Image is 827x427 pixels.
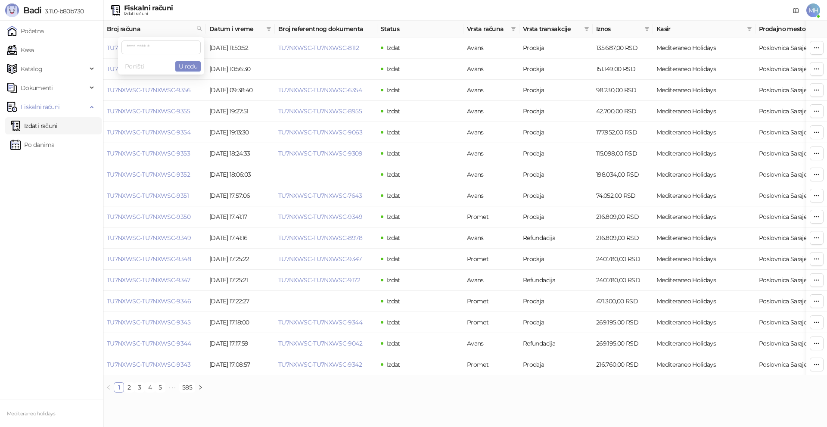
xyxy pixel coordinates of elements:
td: [DATE] 17:25:22 [206,249,275,270]
td: Avans [463,101,519,122]
span: Fiskalni računi [21,98,59,115]
td: Prodaja [519,143,593,164]
td: Avans [463,59,519,80]
td: Prodaja [519,291,593,312]
a: TU7NXWSC-TU7NXWSC-8978 [278,234,362,242]
td: TU7NXWSC-TU7NXWSC-9356 [103,80,206,101]
td: 198.034,00 RSD [593,164,653,185]
span: filter [643,22,651,35]
td: Prodaja [519,59,593,80]
td: 269.195,00 RSD [593,312,653,333]
td: [DATE] 19:13:30 [206,122,275,143]
td: Mediteraneo Holidays [653,59,755,80]
td: 151.149,00 RSD [593,59,653,80]
td: Prodaja [519,206,593,228]
span: MH [806,3,820,17]
a: TU7NXWSC-TU7NXWSC-9350 [107,213,190,221]
a: TU7NXWSC-TU7NXWSC-6354 [278,86,362,94]
span: Broj računa [107,24,193,34]
a: 4 [145,383,155,392]
td: 240.780,00 RSD [593,270,653,291]
th: Kasir [653,21,755,37]
a: 3 [135,383,144,392]
span: Izdat [387,234,400,242]
td: [DATE] 09:38:40 [206,80,275,101]
td: Avans [463,333,519,354]
td: Mediteraneo Holidays [653,185,755,206]
td: TU7NXWSC-TU7NXWSC-9351 [103,185,206,206]
td: [DATE] 17:17:59 [206,333,275,354]
span: Izdat [387,192,400,199]
td: TU7NXWSC-TU7NXWSC-9349 [103,228,206,249]
td: TU7NXWSC-TU7NXWSC-9344 [103,333,206,354]
td: [DATE] 10:56:30 [206,59,275,80]
td: Mediteraneo Holidays [653,164,755,185]
a: TU7NXWSC-TU7NXWSC-8955 [278,107,362,115]
li: Sledećih 5 Strana [165,382,179,393]
a: TU7NXWSC-TU7NXWSC-9343 [107,361,190,368]
td: Prodaja [519,354,593,375]
span: Vrsta računa [467,24,507,34]
td: Refundacija [519,228,593,249]
img: Logo [5,3,19,17]
a: TU7NXWSC-TU7NXWSC-9349 [278,213,362,221]
span: filter [582,22,591,35]
td: Mediteraneo Holidays [653,270,755,291]
a: Dokumentacija [789,3,803,17]
td: Promet [463,354,519,375]
td: Avans [463,164,519,185]
td: Prodaja [519,80,593,101]
td: [DATE] 17:41:17 [206,206,275,228]
a: TU7NXWSC-TU7NXWSC-9353 [107,150,190,157]
a: TU7NXWSC-TU7NXWSC-9347 [107,276,190,284]
td: [DATE] 18:24:33 [206,143,275,164]
td: [DATE] 11:50:52 [206,37,275,59]
th: Broj referentnog dokumenta [275,21,377,37]
td: [DATE] 17:08:57 [206,354,275,375]
a: TU7NXWSC-TU7NXWSC-9351 [107,192,189,199]
td: Promet [463,291,519,312]
td: Mediteraneo Holidays [653,143,755,164]
a: TU7NXWSC-TU7NXWSC-9347 [278,255,361,263]
a: 585 [180,383,195,392]
li: 585 [179,382,195,393]
td: TU7NXWSC-TU7NXWSC-9346 [103,291,206,312]
button: left [103,382,114,393]
a: TU7NXWSC-TU7NXWSC-9344 [107,340,191,347]
a: TU7NXWSC-TU7NXWSC-9063 [278,128,362,136]
td: TU7NXWSC-TU7NXWSC-9345 [103,312,206,333]
span: Kasir [656,24,743,34]
span: Izdat [387,340,400,347]
a: TU7NXWSC-TU7NXWSC-9354 [107,128,190,136]
span: filter [509,22,518,35]
a: TU7NXWSC-TU7NXWSC-9358 [107,44,190,52]
span: filter [511,26,516,31]
span: 3.11.0-b80b730 [41,7,84,15]
td: Avans [463,80,519,101]
td: 135.687,00 RSD [593,37,653,59]
span: Vrsta transakcije [523,24,581,34]
td: 269.195,00 RSD [593,333,653,354]
span: Katalog [21,60,43,78]
span: Izdat [387,128,400,136]
th: Vrsta računa [463,21,519,37]
span: left [106,385,111,390]
td: Prodaja [519,101,593,122]
span: Badi [23,5,41,16]
td: 177.952,00 RSD [593,122,653,143]
td: Refundacija [519,333,593,354]
span: Dokumenti [21,79,53,97]
a: TU7NXWSC-TU7NXWSC-9172 [278,276,360,284]
td: [DATE] 17:25:21 [206,270,275,291]
a: Izdati računi [10,117,57,134]
th: Status [377,21,463,37]
td: Mediteraneo Holidays [653,291,755,312]
td: Avans [463,37,519,59]
td: 74.052,00 RSD [593,185,653,206]
td: Promet [463,312,519,333]
a: TU7NXWSC-TU7NXWSC-9356 [107,86,190,94]
a: TU7NXWSC-TU7NXWSC-9349 [107,234,191,242]
td: 115.098,00 RSD [593,143,653,164]
td: Promet [463,206,519,228]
